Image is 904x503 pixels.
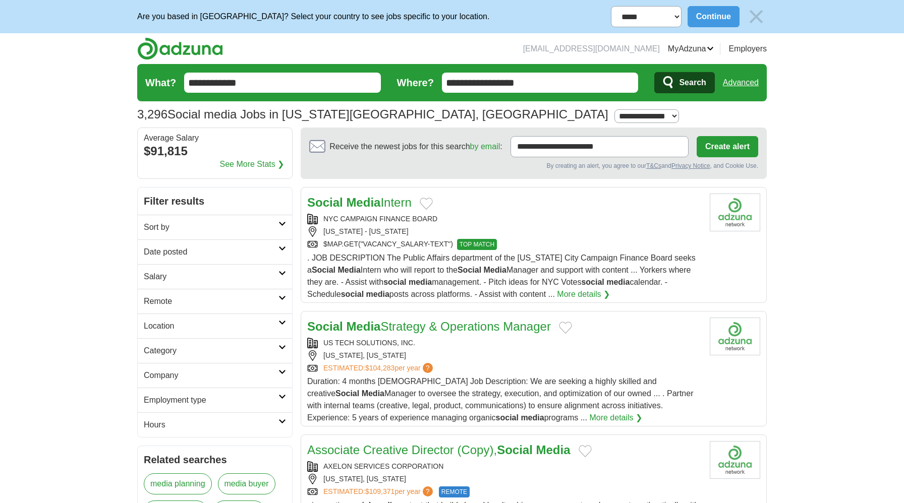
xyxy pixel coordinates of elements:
strong: Social [497,443,533,457]
strong: Media [484,266,506,274]
a: Salary [138,264,292,289]
a: Privacy Notice [671,162,710,169]
img: Adzuna logo [137,37,223,60]
div: AXELON SERVICES CORPORATION [307,461,702,472]
p: Are you based in [GEOGRAPHIC_DATA]? Select your country to see jobs specific to your location. [137,11,489,23]
strong: Social [458,266,481,274]
a: MyAdzuna [668,43,714,55]
strong: media [606,278,630,286]
button: Continue [688,6,740,27]
a: T&Cs [646,162,661,169]
a: ESTIMATED:$109,371per year? [323,486,435,497]
span: $104,283 [365,364,394,372]
a: Advanced [723,73,759,93]
button: Add to favorite jobs [420,198,433,210]
strong: social [383,278,406,286]
strong: Social [335,389,359,398]
strong: Media [338,266,361,274]
span: ? [423,363,433,373]
button: Add to favorite jobs [559,322,572,334]
strong: media [366,290,389,298]
div: Average Salary [144,134,286,142]
a: See More Stats ❯ [220,158,285,170]
span: ? [423,486,433,496]
a: Date posted [138,239,292,264]
h2: Sort by [144,221,278,233]
h2: Category [144,345,278,357]
img: icon_close_no_bg.svg [746,6,767,27]
a: ESTIMATED:$104,283per year? [323,363,435,373]
a: Sort by [138,215,292,239]
a: Employment type [138,388,292,412]
a: Category [138,338,292,363]
strong: media [409,278,432,286]
strong: Social [307,196,343,209]
h2: Filter results [138,187,292,215]
label: Where? [397,75,434,90]
strong: Media [346,196,380,209]
a: Hours [138,412,292,437]
div: US TECH SOLUTIONS, INC. [307,338,702,348]
span: Duration: 4 months [DEMOGRAPHIC_DATA] Job Description: We are seeking a highly skilled and creati... [307,377,693,422]
a: More details ❯ [589,412,642,424]
span: . JOB DESCRIPTION The Public Affairs department of the [US_STATE] City Campaign Finance Board see... [307,254,696,298]
span: 3,296 [137,105,167,123]
strong: social [341,290,364,298]
strong: Media [346,320,380,333]
button: Create alert [697,136,758,157]
h2: Employment type [144,394,278,406]
h2: Remote [144,295,278,307]
strong: media [521,413,544,422]
span: REMOTE [439,486,470,497]
a: Company [138,363,292,388]
img: Company logo [710,194,760,231]
a: Associate Creative Director (Copy),Social Media [307,443,571,457]
a: by email [470,142,500,151]
h2: Company [144,369,278,382]
a: Employers [728,43,767,55]
div: [US_STATE], [US_STATE] [307,350,702,361]
label: What? [145,75,176,90]
strong: social [496,413,519,422]
span: Receive the newest jobs for this search : [329,141,502,153]
a: Social MediaStrategy & Operations Manager [307,320,551,333]
a: Remote [138,289,292,313]
div: NYC CAMPAIGN FINANCE BOARD [307,214,702,224]
strong: Media [362,389,384,398]
div: $MAP.GET("VACANCY_SALARY-TEXT") [307,239,702,250]
div: [US_STATE], [US_STATE] [307,474,702,484]
a: More details ❯ [557,288,610,300]
img: Company logo [710,318,760,355]
button: Search [654,72,714,93]
span: $109,371 [365,487,394,495]
li: [EMAIL_ADDRESS][DOMAIN_NAME] [523,43,660,55]
strong: Media [536,443,571,457]
div: $91,815 [144,142,286,160]
a: media planning [144,473,212,494]
strong: Social [307,320,343,333]
a: Location [138,313,292,338]
div: [US_STATE] - [US_STATE] [307,226,702,237]
button: Add to favorite jobs [579,445,592,457]
h2: Related searches [144,452,286,467]
h1: Social media Jobs in [US_STATE][GEOGRAPHIC_DATA], [GEOGRAPHIC_DATA] [137,107,608,121]
h2: Hours [144,419,278,431]
h2: Salary [144,271,278,283]
strong: Social [312,266,335,274]
h2: Location [144,320,278,332]
a: media buyer [218,473,275,494]
a: Social MediaIntern [307,196,412,209]
div: By creating an alert, you agree to our and , and Cookie Use. [309,161,758,170]
span: TOP MATCH [457,239,497,250]
img: Company logo [710,441,760,479]
h2: Date posted [144,246,278,258]
strong: social [581,278,604,286]
span: Search [679,73,706,93]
